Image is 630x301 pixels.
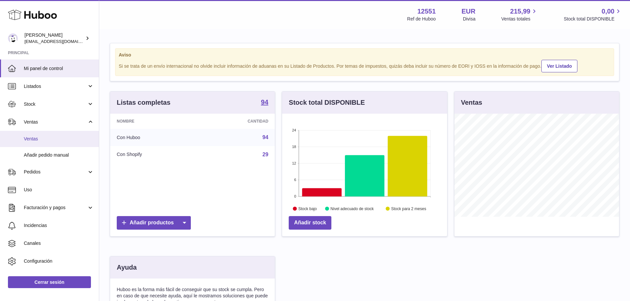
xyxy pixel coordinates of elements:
a: 0,00 Stock total DISPONIBLE [564,7,622,22]
span: Stock [24,101,87,107]
span: 215,99 [510,7,530,16]
span: Ventas [24,136,94,142]
text: Stock bajo [298,207,317,211]
div: [PERSON_NAME] [24,32,84,45]
span: Ventas totales [501,16,538,22]
div: Si se trata de un envío internacional no olvide incluir información de aduanas en su Listado de P... [119,59,610,72]
text: 18 [292,145,296,149]
h3: Stock total DISPONIBLE [289,98,365,107]
span: Canales [24,240,94,246]
a: Ver Listado [541,60,577,72]
a: 29 [263,152,269,157]
span: Listados [24,83,87,90]
span: 0,00 [602,7,614,16]
strong: EUR [462,7,476,16]
strong: Aviso [119,52,610,58]
a: Cerrar sesión [8,276,91,288]
span: Ventas [24,119,87,125]
span: Mi panel de control [24,65,94,72]
div: Divisa [463,16,476,22]
div: Ref de Huboo [407,16,436,22]
a: 215,99 Ventas totales [501,7,538,22]
a: 94 [261,99,268,107]
text: 0 [294,194,296,198]
a: 94 [263,134,269,140]
span: Añadir pedido manual [24,152,94,158]
a: Añadir productos [117,216,191,230]
th: Cantidad [198,114,275,129]
span: Stock total DISPONIBLE [564,16,622,22]
h3: Listas completas [117,98,170,107]
text: 24 [292,128,296,132]
text: Stock para 2 meses [391,207,426,211]
strong: 12551 [417,7,436,16]
td: Con Huboo [110,129,198,146]
img: internalAdmin-12551@internal.huboo.com [8,33,18,43]
h3: Ayuda [117,263,137,272]
span: Uso [24,187,94,193]
strong: 94 [261,99,268,105]
text: 12 [292,161,296,165]
td: Con Shopify [110,146,198,163]
span: [EMAIL_ADDRESS][DOMAIN_NAME] [24,39,97,44]
span: Incidencias [24,222,94,229]
a: Añadir stock [289,216,331,230]
span: Configuración [24,258,94,264]
th: Nombre [110,114,198,129]
h3: Ventas [461,98,482,107]
span: Facturación y pagos [24,205,87,211]
text: Nivel adecuado de stock [331,207,374,211]
text: 6 [294,178,296,182]
span: Pedidos [24,169,87,175]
